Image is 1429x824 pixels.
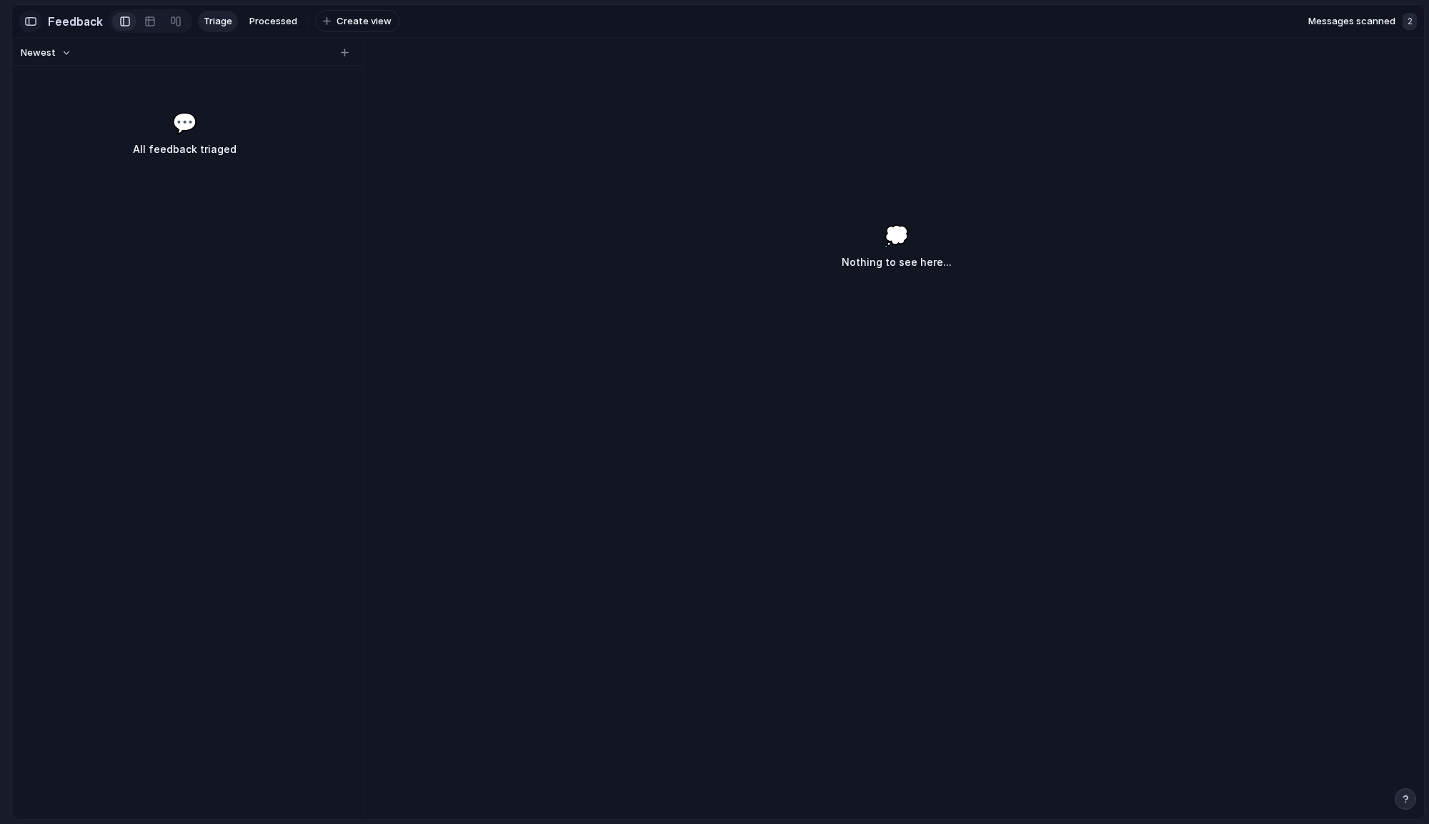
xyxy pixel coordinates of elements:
a: Triage [198,11,238,32]
h2: Feedback [48,13,103,30]
span: Newest [21,46,56,60]
span: 💭 [884,221,909,251]
button: Newest [19,44,74,62]
h3: Nothing to see here... [842,254,952,271]
a: Processed [244,11,303,32]
span: Create view [337,14,392,29]
button: Create view [315,10,399,33]
span: 💬 [172,108,197,138]
h3: All feedback triaged [76,141,294,158]
div: 2 [1403,13,1417,30]
span: Processed [249,14,297,29]
span: Triage [204,14,232,29]
span: Messages scanned [1308,14,1395,29]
